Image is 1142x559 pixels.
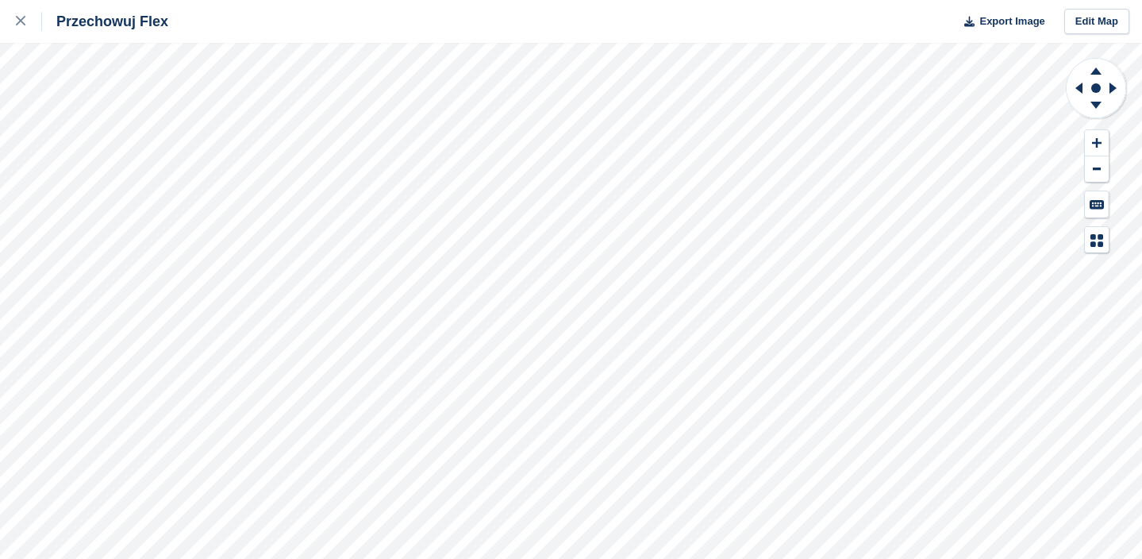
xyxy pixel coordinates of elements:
button: Zoom Out [1085,156,1109,183]
div: Przechowuj Flex [42,12,168,31]
a: Edit Map [1064,9,1129,35]
button: Zoom In [1085,130,1109,156]
span: Export Image [979,13,1044,29]
button: Map Legend [1085,227,1109,253]
button: Keyboard Shortcuts [1085,191,1109,218]
button: Export Image [955,9,1045,35]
